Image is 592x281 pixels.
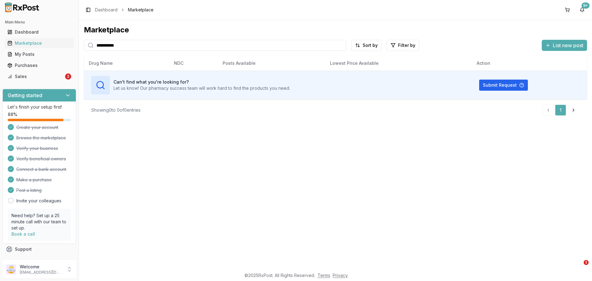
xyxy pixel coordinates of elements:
th: Lowest Price Available [325,56,472,71]
span: Sort by [363,42,378,48]
button: 9+ [577,5,587,15]
a: List new post [542,43,587,49]
button: My Posts [2,49,76,59]
div: Purchases [7,62,71,68]
button: Submit Request [479,80,528,91]
span: 1 [584,260,589,265]
span: Verify beneficial owners [16,156,66,162]
iframe: Intercom live chat [571,260,586,275]
button: List new post [542,40,587,51]
h3: Getting started [8,92,42,99]
th: Posts Available [218,56,325,71]
button: Sort by [351,40,382,51]
span: Post a listing [16,187,42,193]
button: Dashboard [2,27,76,37]
th: Action [472,56,587,71]
span: Create your account [16,124,58,130]
p: Need help? Set up a 25 minute call with our team to set up. [11,213,67,231]
span: Make a purchase [16,177,52,183]
a: 1 [555,105,566,116]
a: Marketplace [5,38,74,49]
th: NDC [169,56,218,71]
img: RxPost Logo [2,2,42,12]
a: Go to next page [567,105,580,116]
span: Filter by [398,42,415,48]
button: Purchases [2,60,76,70]
div: Marketplace [84,25,587,35]
span: 88 % [8,111,17,118]
span: Verify your business [16,145,58,151]
a: Purchases [5,60,74,71]
button: Filter by [387,40,419,51]
p: [EMAIL_ADDRESS][DOMAIN_NAME] [20,270,63,275]
nav: breadcrumb [95,7,154,13]
p: Let's finish your setup first! [8,104,71,110]
span: Connect a bank account [16,166,66,172]
h2: Main Menu [5,20,74,25]
div: Marketplace [7,40,71,46]
button: Feedback [2,255,76,266]
button: Support [2,244,76,255]
p: Let us know! Our pharmacy success team will work hard to find the products you need. [113,85,290,91]
div: Sales [7,73,64,80]
div: Showing 0 to 0 of 0 entries [91,107,141,113]
div: My Posts [7,51,71,57]
button: Marketplace [2,38,76,48]
span: List new post [553,42,583,49]
a: Book a call [11,231,35,237]
nav: pagination [543,105,580,116]
img: User avatar [6,264,16,274]
a: Sales2 [5,71,74,82]
a: Dashboard [5,27,74,38]
span: Feedback [15,257,36,263]
span: Browse the marketplace [16,135,66,141]
th: Drug Name [84,56,169,71]
a: Privacy [333,273,348,278]
p: Welcome [20,264,63,270]
div: 9+ [582,2,590,9]
h3: Can't find what you're looking for? [113,79,290,85]
a: Dashboard [95,7,117,13]
button: Sales2 [2,72,76,81]
div: 2 [65,73,71,80]
a: My Posts [5,49,74,60]
a: Invite your colleagues [16,198,61,204]
a: Terms [318,273,330,278]
div: Dashboard [7,29,71,35]
span: Marketplace [128,7,154,13]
